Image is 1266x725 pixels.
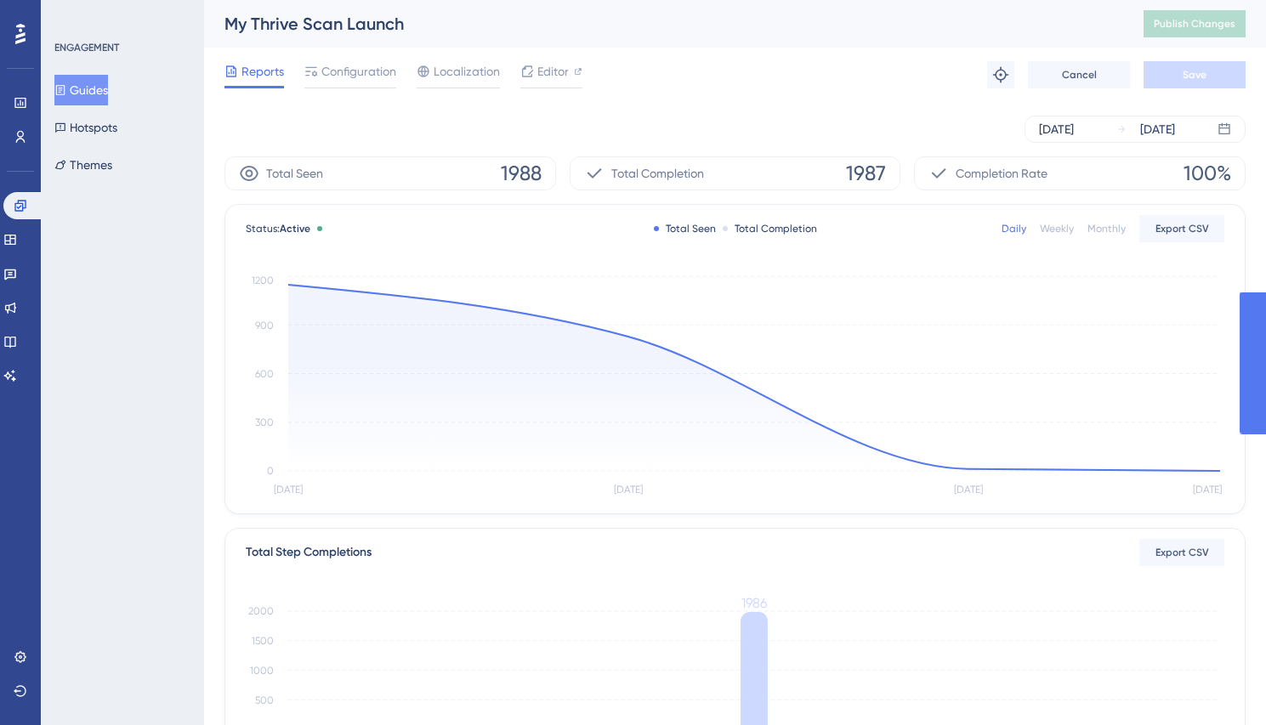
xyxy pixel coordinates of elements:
[267,465,274,477] tspan: 0
[723,222,817,235] div: Total Completion
[224,12,1101,36] div: My Thrive Scan Launch
[956,163,1047,184] span: Completion Rate
[248,605,274,617] tspan: 2000
[1062,68,1097,82] span: Cancel
[1184,160,1231,187] span: 100%
[1183,68,1206,82] span: Save
[255,416,274,428] tspan: 300
[1155,222,1209,235] span: Export CSV
[1144,10,1246,37] button: Publish Changes
[274,484,303,496] tspan: [DATE]
[954,484,983,496] tspan: [DATE]
[266,163,323,184] span: Total Seen
[1154,17,1235,31] span: Publish Changes
[54,41,119,54] div: ENGAGEMENT
[255,694,274,706] tspan: 500
[1039,119,1074,139] div: [DATE]
[1139,215,1224,242] button: Export CSV
[537,61,569,82] span: Editor
[1002,222,1026,235] div: Daily
[54,150,112,180] button: Themes
[1140,119,1175,139] div: [DATE]
[246,222,310,235] span: Status:
[252,275,274,286] tspan: 1200
[241,61,284,82] span: Reports
[611,163,704,184] span: Total Completion
[1193,484,1222,496] tspan: [DATE]
[1195,658,1246,709] iframe: UserGuiding AI Assistant Launcher
[255,320,274,331] tspan: 900
[501,160,542,187] span: 1988
[280,223,310,235] span: Active
[246,542,372,563] div: Total Step Completions
[1144,61,1246,88] button: Save
[614,484,643,496] tspan: [DATE]
[54,112,117,143] button: Hotspots
[654,222,716,235] div: Total Seen
[54,75,108,105] button: Guides
[1040,222,1074,235] div: Weekly
[250,665,274,677] tspan: 1000
[434,61,500,82] span: Localization
[1139,539,1224,566] button: Export CSV
[321,61,396,82] span: Configuration
[1155,546,1209,559] span: Export CSV
[252,635,274,647] tspan: 1500
[1028,61,1130,88] button: Cancel
[846,160,886,187] span: 1987
[1087,222,1126,235] div: Monthly
[741,595,767,611] tspan: 1986
[255,368,274,380] tspan: 600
